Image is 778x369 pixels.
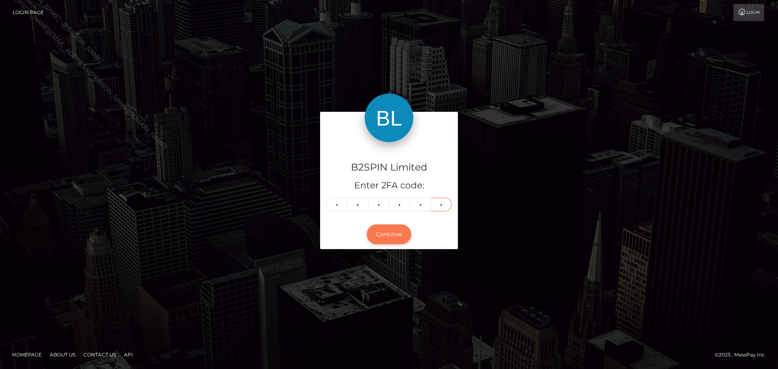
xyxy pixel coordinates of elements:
[326,179,452,192] h5: Enter 2FA code:
[80,348,119,361] a: Contact Us
[326,160,452,175] h4: B2SPIN Limited
[733,4,764,21] a: Login
[47,348,79,361] a: About Us
[9,348,45,361] a: Homepage
[367,224,411,244] button: Continue
[365,94,413,142] img: B2SPIN Limited
[121,348,136,361] a: API
[715,350,772,359] div: © 2025 , MassPay Inc.
[13,4,44,21] a: Login Page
